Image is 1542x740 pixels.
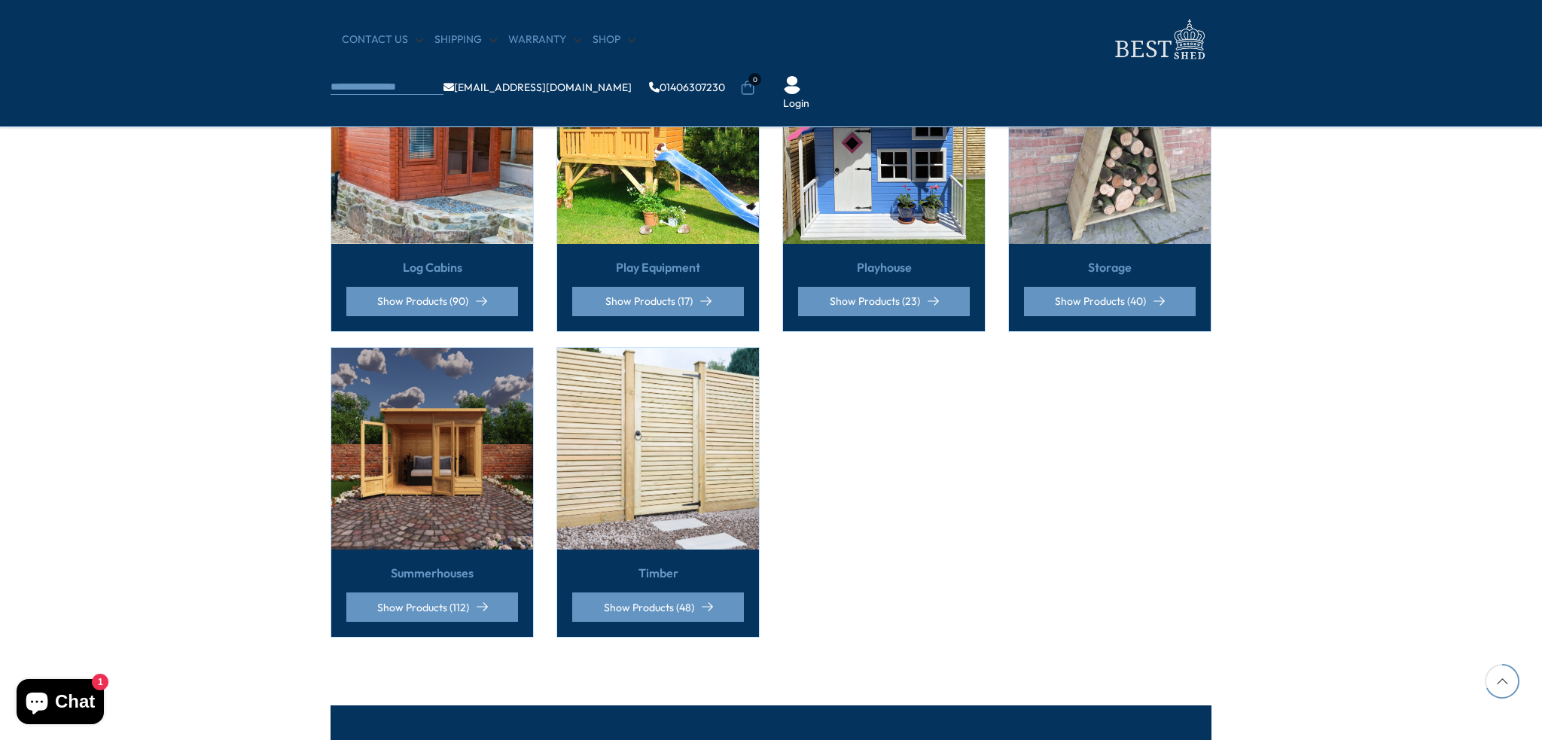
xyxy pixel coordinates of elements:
[649,82,725,93] a: 01406307230
[593,32,635,47] a: Shop
[434,32,497,47] a: Shipping
[12,679,108,728] inbox-online-store-chat: Shopify online store chat
[1106,15,1211,64] img: logo
[572,592,744,622] a: Show Products (48)
[857,259,912,276] a: Playhouse
[557,348,759,550] img: Timber
[403,259,462,276] a: Log Cabins
[1024,287,1196,316] a: Show Products (40)
[1009,42,1211,244] img: Storage
[616,259,700,276] a: Play Equipment
[508,32,581,47] a: Warranty
[342,32,423,47] a: CONTACT US
[783,42,985,244] img: Playhouse
[391,565,474,581] a: Summerhouses
[572,287,744,316] a: Show Products (17)
[557,42,759,244] img: Play Equipment
[331,348,533,550] img: Summerhouses
[331,42,533,244] img: Log Cabins
[638,565,678,581] a: Timber
[346,592,518,622] a: Show Products (112)
[783,96,809,111] a: Login
[783,76,801,94] img: User Icon
[346,287,518,316] a: Show Products (90)
[740,81,755,96] a: 0
[748,73,761,86] span: 0
[443,82,632,93] a: [EMAIL_ADDRESS][DOMAIN_NAME]
[1088,259,1132,276] a: Storage
[798,287,970,316] a: Show Products (23)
